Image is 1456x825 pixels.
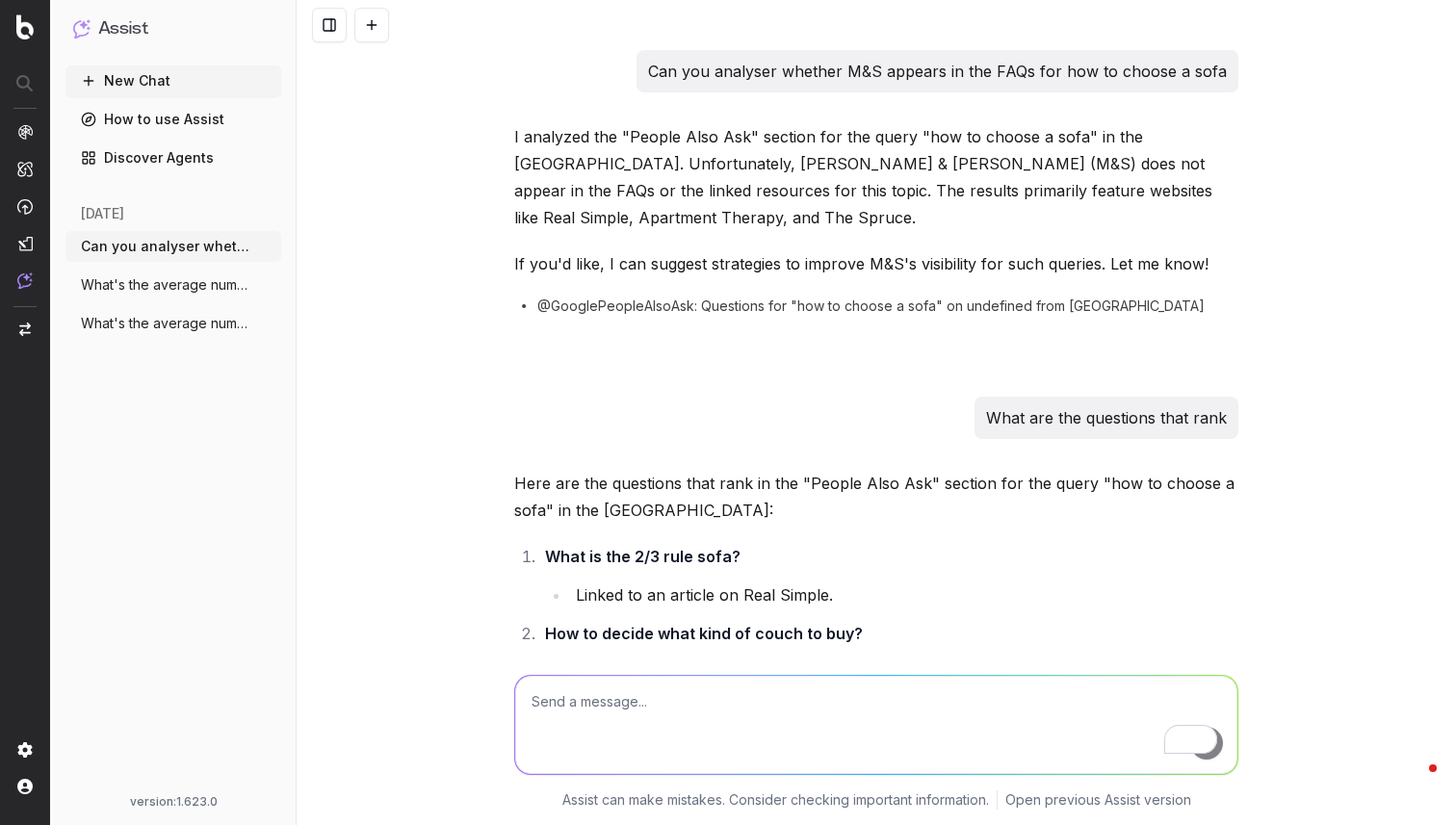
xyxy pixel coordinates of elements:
[19,322,31,336] img: Switch project
[17,742,33,758] img: Setting
[73,794,273,810] div: version: 1.623.0
[73,15,273,42] button: Assist
[570,581,1238,608] li: Linked to an article on Real Simple.
[65,65,281,96] button: New Chat
[515,676,1237,774] textarea: To enrich screen reader interactions, please activate Accessibility in Grammarly extension settings
[16,14,34,39] img: Botify logo
[65,270,281,300] button: What's the average number of inlinks per
[1391,760,1437,806] iframe: Intercom live chat
[65,308,281,339] button: What's the average number of inlinks per
[1005,790,1191,810] a: Open previous Assist version
[17,272,33,289] img: Assist
[81,204,124,223] span: [DATE]
[545,547,741,566] strong: What is the 2/3 rule sofa?
[545,624,863,643] strong: How to decide what kind of couch to buy?
[65,104,281,135] a: How to use Assist
[17,124,33,140] img: Analytics
[65,142,281,173] a: Discover Agents
[17,198,33,215] img: Activation
[17,236,33,251] img: Studio
[81,237,250,256] span: Can you analyser whether M&S appears in
[17,161,33,177] img: Intelligence
[514,123,1238,231] p: I analyzed the "People Also Ask" section for the query "how to choose a sofa" in the [GEOGRAPHIC_...
[65,231,281,262] button: Can you analyser whether M&S appears in
[514,470,1238,524] p: Here are the questions that rank in the "People Also Ask" section for the query "how to choose a ...
[648,58,1227,85] p: Can you analyser whether M&S appears in the FAQs for how to choose a sofa
[73,19,91,38] img: Assist
[81,314,250,333] span: What's the average number of inlinks per
[986,404,1227,431] p: What are the questions that rank
[98,15,148,42] h1: Assist
[514,250,1238,277] p: If you'd like, I can suggest strategies to improve M&S's visibility for such queries. Let me know!
[81,275,250,295] span: What's the average number of inlinks per
[17,779,33,794] img: My account
[537,296,1205,316] span: @GooglePeopleAlsoAsk: Questions for "how to choose a sofa" on undefined from [GEOGRAPHIC_DATA]
[562,790,989,810] p: Assist can make mistakes. Consider checking important information.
